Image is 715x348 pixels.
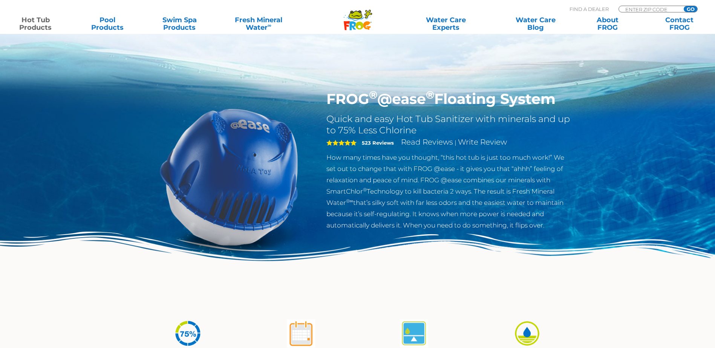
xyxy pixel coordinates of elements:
input: Zip Code Form [625,6,675,12]
a: Water CareExperts [401,16,491,31]
a: Water CareBlog [507,16,563,31]
img: icon-atease-75percent-less [174,319,202,348]
h2: Quick and easy Hot Tub Sanitizer with minerals and up to 75% Less Chlorine [326,113,573,136]
a: Write Review [458,137,507,147]
a: Fresh MineralWater∞ [224,16,294,31]
sup: ®∞ [346,198,353,204]
sup: ® [369,88,377,101]
h1: FROG @ease Floating System [326,90,573,108]
span: 5 [326,140,357,146]
a: Read Reviews [401,137,453,147]
img: atease-icon-self-regulates [400,319,428,348]
img: hot-tub-product-atease-system.png [143,90,315,263]
span: | [455,139,456,146]
img: atease-icon-shock-once [287,319,315,348]
sup: ® [426,88,434,101]
sup: ® [363,187,367,192]
a: PoolProducts [80,16,136,31]
strong: 523 Reviews [362,140,394,146]
sup: ∞ [268,22,271,28]
input: GO [684,6,697,12]
img: icon-atease-easy-on [513,319,541,348]
p: Find A Dealer [570,6,609,12]
a: ContactFROG [651,16,707,31]
p: How many times have you thought, “this hot tub is just too much work!” We set out to change that ... [326,152,573,231]
a: Hot TubProducts [8,16,64,31]
a: Swim SpaProducts [152,16,208,31]
a: AboutFROG [579,16,635,31]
